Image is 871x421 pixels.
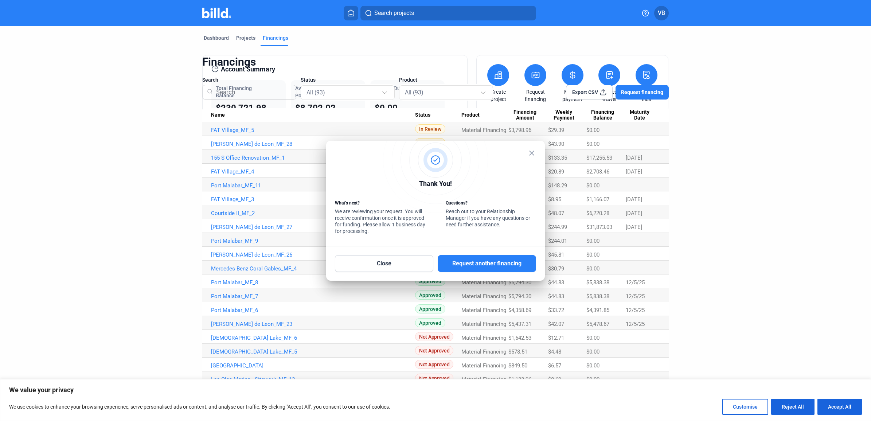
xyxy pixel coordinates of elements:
button: Reject All [771,399,815,415]
p: We value your privacy [9,386,862,394]
mat-icon: close [527,149,536,157]
div: Reach out to your Relationship Manager if you have any questions or need further assistance. [446,200,536,230]
button: Accept All [817,399,862,415]
button: Close [335,255,433,272]
div: We are reviewing your request. You will receive confirmation once it is approved for funding. Ple... [335,200,425,236]
div: What’s next? [335,200,425,208]
p: We use cookies to enhance your browsing experience, serve personalised ads or content, and analys... [9,402,390,411]
div: Questions? [446,200,536,208]
button: Customise [722,399,768,415]
div: Thank You! [335,179,536,191]
button: Request another financing [438,255,536,272]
